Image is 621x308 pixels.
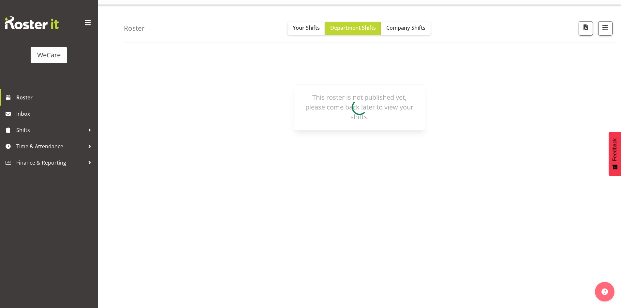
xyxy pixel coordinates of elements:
span: Roster [16,93,95,102]
img: help-xxl-2.png [601,288,608,295]
span: Inbox [16,109,95,119]
button: Your Shifts [288,22,325,35]
button: Feedback - Show survey [609,132,621,176]
h4: Roster [124,24,145,32]
img: Rosterit website logo [5,16,59,29]
button: Filter Shifts [598,21,613,36]
span: Shifts [16,125,85,135]
button: Department Shifts [325,22,381,35]
button: Company Shifts [381,22,431,35]
span: Your Shifts [293,24,320,31]
span: Time & Attendance [16,141,85,151]
span: Department Shifts [330,24,376,31]
span: Feedback [612,138,618,161]
button: Download a PDF of the roster according to the set date range. [579,21,593,36]
span: Finance & Reporting [16,158,85,168]
span: Company Shifts [386,24,425,31]
div: WeCare [37,50,61,60]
